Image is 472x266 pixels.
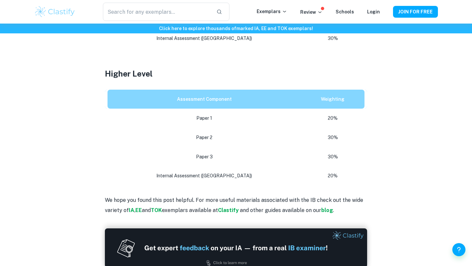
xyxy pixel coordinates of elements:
[103,3,211,21] input: Search for any exemplars...
[34,5,76,18] img: Clastify logo
[367,9,380,14] a: Login
[306,34,359,43] p: 30%
[1,25,471,32] h6: Click here to explore thousands of marked IA, EE and TOK exemplars !
[135,207,142,213] a: EE
[300,9,323,16] p: Review
[218,207,240,213] a: Clastify
[306,114,359,123] p: 20%
[452,243,465,256] button: Help and Feedback
[306,95,359,104] p: Weighting
[306,152,359,161] p: 30%
[321,207,333,213] a: blog
[113,95,296,104] p: Assessment Component
[113,133,296,142] p: Paper 2
[113,114,296,123] p: Paper 1
[129,207,134,213] a: IA
[306,171,359,180] p: 20%
[105,195,367,215] p: We hope you found this post helpful. For more useful materials associated with the IB check out t...
[336,9,354,14] a: Schools
[151,207,162,213] a: TOK
[113,34,296,43] p: Internal Assessment ([GEOGRAPHIC_DATA])
[218,207,239,213] strong: Clastify
[393,6,438,18] button: JOIN FOR FREE
[113,171,296,180] p: Internal Assessment ([GEOGRAPHIC_DATA])
[105,68,367,80] h3: Higher Level
[113,152,296,161] p: Paper 3
[306,133,359,142] p: 30%
[257,8,287,15] p: Exemplars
